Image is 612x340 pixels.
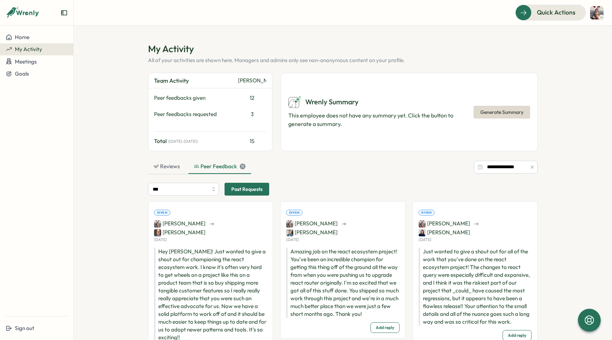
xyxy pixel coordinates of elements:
div: [PERSON_NAME] [238,77,266,84]
img: Cody Casey [286,220,293,227]
span: Past Requests [231,183,262,195]
span: Given [289,210,300,215]
span: [PERSON_NAME] [154,229,205,236]
p: [DATE] [286,237,299,242]
h1: My Activity [148,43,538,55]
img: Lisa MacCarrigan [419,229,426,236]
p: This employee does not have any summary yet. Click the button to generate a summary. [288,111,472,129]
div: 3 [238,110,266,118]
img: Mark Hornak [154,229,161,236]
div: 12 [238,94,266,102]
div: Peer Feedback [194,163,245,170]
div: Peer feedbacks requested [154,110,235,118]
span: Home [15,34,29,40]
div: Team Activity [154,76,235,85]
span: Given [421,210,432,215]
span: Given [157,210,168,215]
span: [PERSON_NAME] [154,220,205,227]
div: 15 [238,137,266,145]
button: Past Requests [225,183,269,196]
span: Quick Actions [537,8,576,17]
p: [DATE] [419,237,431,242]
div: Reviews [154,163,180,170]
span: Total [154,137,167,145]
span: ( [DATE] - [DATE] ) [168,139,198,144]
button: Expand sidebar [61,9,68,16]
p: Just wanted to give a shout out for all of the work that you've done on the react ecosystem proje... [419,248,532,326]
div: Peer feedbacks given [154,94,235,102]
span: [PERSON_NAME] [419,229,470,236]
button: Generate Summary [474,106,530,119]
button: Add reply [370,322,399,333]
span: [PERSON_NAME] [419,220,470,227]
img: Edward Yeung [286,229,293,236]
p: Amazing job on the react ecosystem project! You've been an incredible champion for getting this t... [286,248,399,318]
span: My Activity [15,46,42,53]
div: 11 [240,164,245,169]
span: Add reply [376,323,394,333]
img: Cody Casey [154,220,161,227]
span: Meetings [15,58,37,65]
span: Sign out [15,325,34,331]
span: [PERSON_NAME] [286,229,338,236]
button: Quick Actions [515,5,586,20]
span: Generate Summary [480,106,523,118]
span: Goals [15,70,29,77]
img: Cody Casey [590,6,603,20]
p: All of your activities are shown here. Managers and admins only see non-anonymous content on your... [148,56,538,64]
span: Wrenly Summary [305,97,358,108]
img: Cody Casey [419,220,426,227]
span: [PERSON_NAME] [286,220,338,227]
p: [DATE] [154,237,167,242]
